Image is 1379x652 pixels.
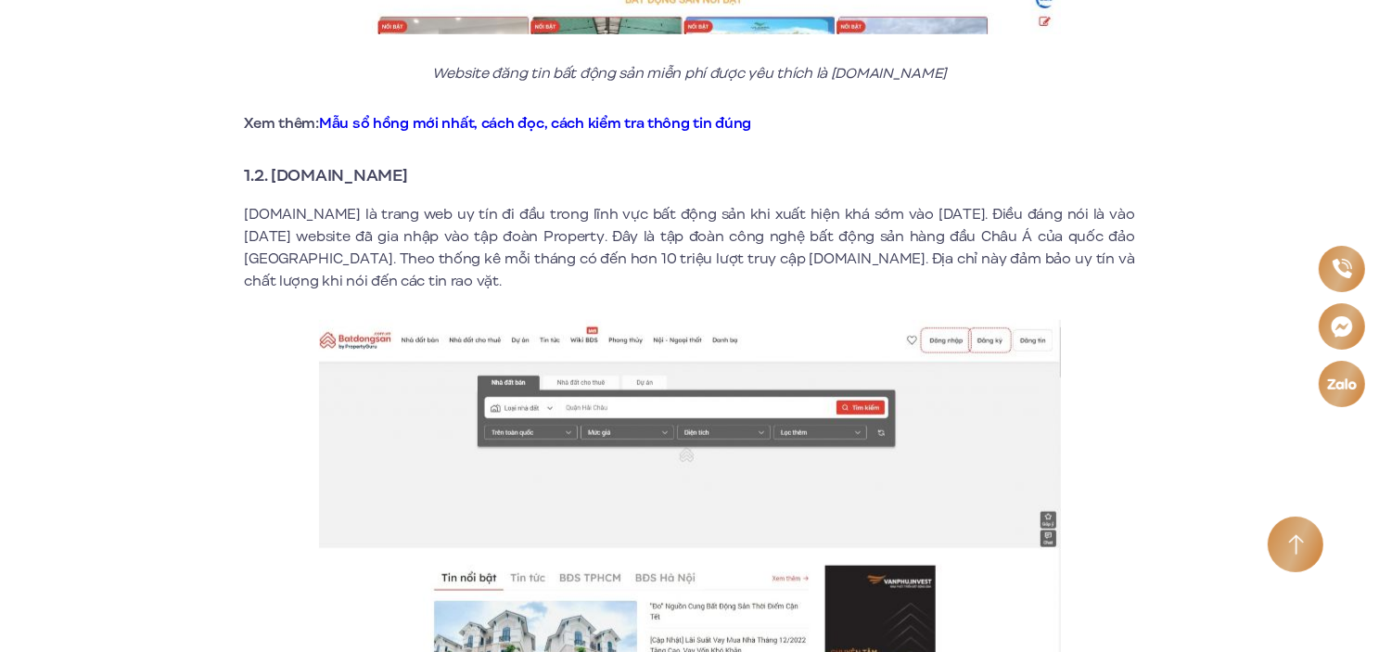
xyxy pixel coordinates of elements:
[1332,258,1352,279] img: Phone icon
[245,113,752,134] strong: Xem thêm:
[319,113,751,134] a: Mẫu sổ hồng mới nhất, cách đọc, cách kiểm tra thông tin đúng
[245,163,408,187] strong: 1.2. [DOMAIN_NAME]
[1288,534,1304,556] img: Arrow icon
[245,203,1135,292] p: [DOMAIN_NAME] là trang web uy tín đi đầu trong lĩnh vực bất động sản khi xuất hiện khá sớm vào [D...
[1326,377,1358,390] img: Zalo icon
[1330,313,1354,338] img: Messenger icon
[432,63,947,83] em: Website đăng tin bất động sản miễn phí được yêu thích là [DOMAIN_NAME]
